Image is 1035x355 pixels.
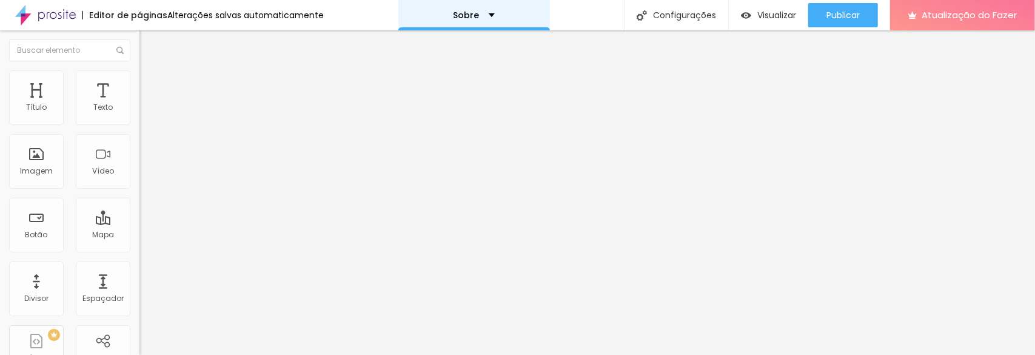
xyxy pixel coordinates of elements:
[808,3,878,27] button: Publicar
[454,9,480,21] font: Sobre
[26,102,47,112] font: Título
[9,39,130,61] input: Buscar elemento
[653,9,716,21] font: Configurações
[637,10,647,21] img: Ícone
[729,3,808,27] button: Visualizar
[922,8,1017,21] font: Atualização do Fazer
[92,166,114,176] font: Vídeo
[25,229,48,240] font: Botão
[116,47,124,54] img: Ícone
[826,9,860,21] font: Publicar
[92,229,114,240] font: Mapa
[89,9,167,21] font: Editor de páginas
[757,9,796,21] font: Visualizar
[167,9,324,21] font: Alterações salvas automaticamente
[24,293,49,303] font: Divisor
[82,293,124,303] font: Espaçador
[741,10,751,21] img: view-1.svg
[93,102,113,112] font: Texto
[20,166,53,176] font: Imagem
